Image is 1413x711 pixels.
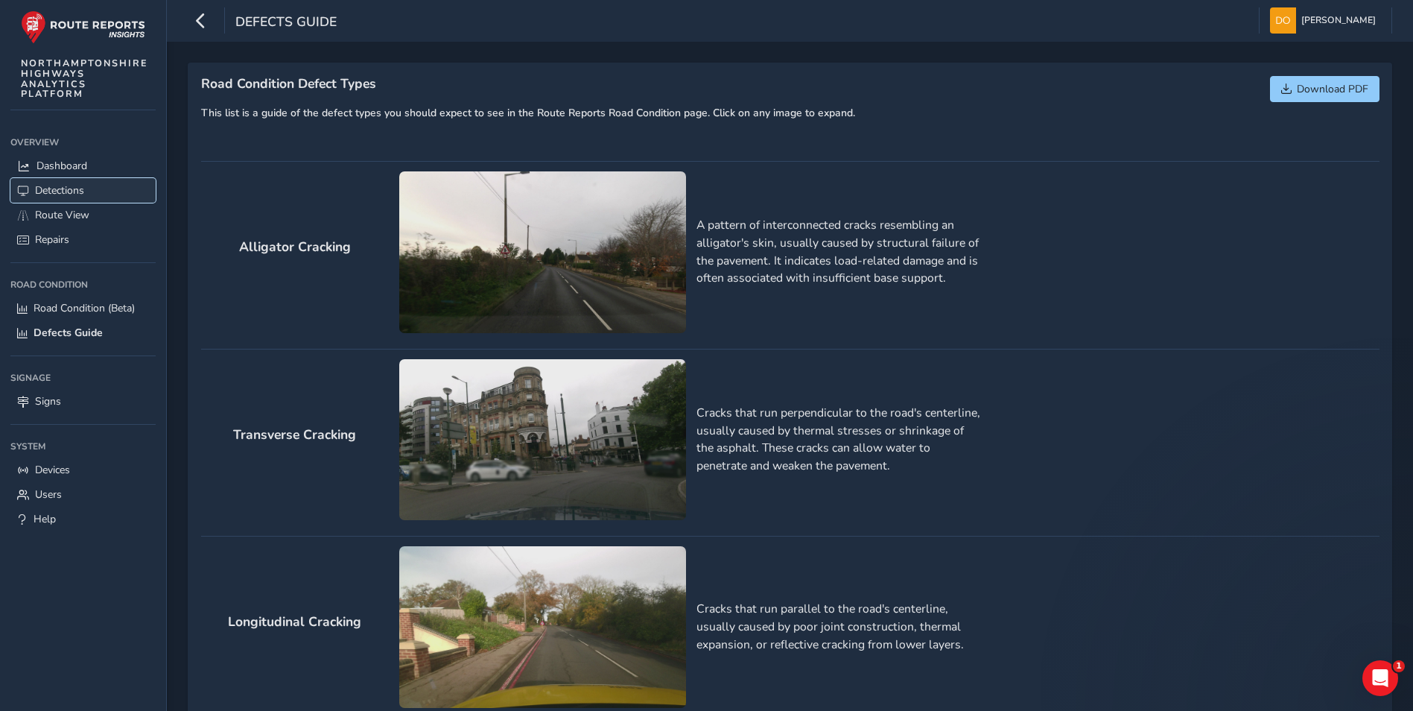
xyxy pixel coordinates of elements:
[36,159,87,173] span: Dashboard
[235,13,337,34] span: Defects Guide
[201,427,389,443] h2: Transverse Cracking
[1297,82,1368,96] span: Download PDF
[10,154,156,178] a: Dashboard
[10,227,156,252] a: Repairs
[1301,7,1376,34] span: [PERSON_NAME]
[10,482,156,507] a: Users
[10,274,156,296] div: Road Condition
[1270,76,1379,102] button: Download PDF
[35,487,62,502] span: Users
[10,296,156,320] a: Road Condition (Beta)
[34,326,103,340] span: Defects Guide
[1393,660,1405,672] span: 1
[10,320,156,345] a: Defects Guide
[696,217,983,288] p: A pattern of interconnected cracks resembling an alligator's skin, usually caused by structural f...
[10,389,156,414] a: Signs
[201,239,389,255] h2: Alligator Cracking
[35,394,61,408] span: Signs
[10,435,156,458] div: System
[35,208,89,222] span: Route View
[399,359,686,521] img: Transverse Cracking
[21,10,145,44] img: rr logo
[696,601,983,654] p: Cracks that run parallel to the road's centerline, usually caused by poor joint construction, the...
[201,614,389,630] h2: Longitudinal Cracking
[399,546,686,708] img: Longitudinal Cracking
[1270,7,1296,34] img: diamond-layout
[34,301,135,315] span: Road Condition (Beta)
[1362,660,1398,696] iframe: Intercom live chat
[10,203,156,227] a: Route View
[201,76,855,92] h1: Road Condition Defect Types
[696,405,983,475] p: Cracks that run perpendicular to the road's centerline, usually caused by thermal stresses or shr...
[1270,7,1381,34] button: [PERSON_NAME]
[35,463,70,477] span: Devices
[21,58,148,99] span: NORTHAMPTONSHIRE HIGHWAYS ANALYTICS PLATFORM
[399,171,686,333] img: Alligator Cracking
[35,233,69,247] span: Repairs
[201,107,855,120] h6: This list is a guide of the defect types you should expect to see in the Route Reports Road Condi...
[10,367,156,389] div: Signage
[10,458,156,482] a: Devices
[34,512,56,526] span: Help
[10,131,156,154] div: Overview
[10,507,156,531] a: Help
[10,178,156,203] a: Detections
[35,183,84,197] span: Detections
